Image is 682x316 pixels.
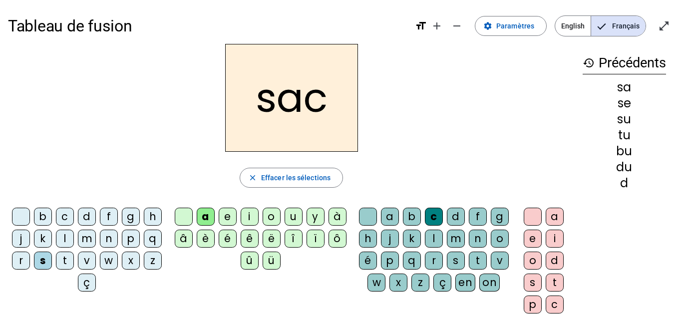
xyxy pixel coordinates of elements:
div: r [425,252,443,270]
div: ç [78,274,96,292]
div: du [583,161,666,173]
button: Effacer les sélections [240,168,343,188]
div: è [197,230,215,248]
div: a [381,208,399,226]
div: ï [307,230,325,248]
button: Diminuer la taille de la police [447,16,467,36]
div: p [122,230,140,248]
button: Entrer en plein écran [654,16,674,36]
div: ê [241,230,259,248]
div: z [144,252,162,270]
div: sa [583,81,666,93]
div: o [524,252,542,270]
div: bu [583,145,666,157]
div: y [307,208,325,226]
div: se [583,97,666,109]
div: ô [329,230,346,248]
div: f [100,208,118,226]
div: ü [263,252,281,270]
div: û [241,252,259,270]
div: a [546,208,564,226]
div: v [491,252,509,270]
span: Effacer les sélections [261,172,331,184]
div: g [491,208,509,226]
div: su [583,113,666,125]
div: c [546,296,564,314]
div: c [425,208,443,226]
div: r [12,252,30,270]
div: m [78,230,96,248]
div: s [34,252,52,270]
div: s [524,274,542,292]
div: l [425,230,443,248]
div: e [524,230,542,248]
div: n [469,230,487,248]
div: ç [433,274,451,292]
mat-icon: add [431,20,443,32]
div: t [469,252,487,270]
div: é [359,252,377,270]
div: k [34,230,52,248]
div: a [197,208,215,226]
div: t [546,274,564,292]
button: Paramètres [475,16,547,36]
h3: Précédents [583,52,666,74]
div: d [78,208,96,226]
div: i [241,208,259,226]
mat-icon: settings [483,21,492,30]
div: j [381,230,399,248]
div: en [455,274,475,292]
div: d [583,177,666,189]
div: ë [263,230,281,248]
div: i [546,230,564,248]
div: j [12,230,30,248]
div: z [411,274,429,292]
div: q [403,252,421,270]
div: e [219,208,237,226]
div: m [447,230,465,248]
div: tu [583,129,666,141]
mat-button-toggle-group: Language selection [555,15,646,36]
mat-icon: open_in_full [658,20,670,32]
div: h [144,208,162,226]
div: d [447,208,465,226]
div: î [285,230,303,248]
h1: Tableau de fusion [8,10,407,42]
div: b [34,208,52,226]
div: â [175,230,193,248]
div: h [359,230,377,248]
div: g [122,208,140,226]
mat-icon: history [583,57,595,69]
mat-icon: close [248,173,257,182]
div: w [100,252,118,270]
div: p [524,296,542,314]
div: b [403,208,421,226]
div: c [56,208,74,226]
div: f [469,208,487,226]
div: q [144,230,162,248]
div: v [78,252,96,270]
div: u [285,208,303,226]
div: l [56,230,74,248]
div: t [56,252,74,270]
span: Français [591,16,646,36]
div: à [329,208,346,226]
div: x [389,274,407,292]
div: n [100,230,118,248]
div: o [263,208,281,226]
div: s [447,252,465,270]
div: w [367,274,385,292]
mat-icon: remove [451,20,463,32]
div: é [219,230,237,248]
h2: sac [225,44,358,152]
span: English [555,16,591,36]
div: d [546,252,564,270]
button: Augmenter la taille de la police [427,16,447,36]
div: p [381,252,399,270]
div: k [403,230,421,248]
div: o [491,230,509,248]
div: on [479,274,500,292]
div: x [122,252,140,270]
span: Paramètres [496,20,534,32]
mat-icon: format_size [415,20,427,32]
